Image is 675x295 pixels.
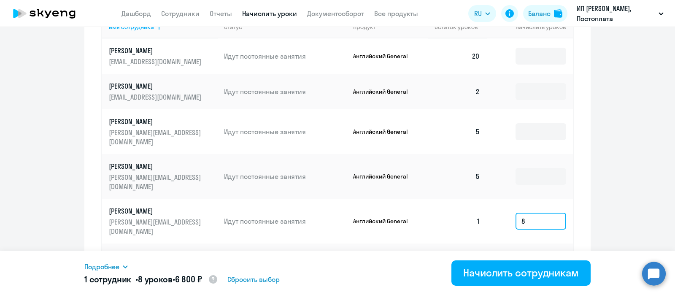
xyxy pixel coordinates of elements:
a: Сотрудники [161,9,200,18]
p: [PERSON_NAME][EMAIL_ADDRESS][DOMAIN_NAME] [109,128,203,146]
a: Начислить уроки [242,9,297,18]
span: Остаток уроков [435,23,478,31]
a: [PERSON_NAME][PERSON_NAME][EMAIL_ADDRESS][DOMAIN_NAME] [109,206,217,236]
p: Идут постоянные занятия [224,87,346,96]
p: Идут постоянные занятия [224,51,346,61]
td: 5 [428,154,487,199]
p: [PERSON_NAME] [109,206,203,216]
button: RU [468,5,496,22]
p: Английский General [353,52,416,60]
p: Английский General [353,88,416,95]
a: Дашборд [121,9,151,18]
img: balance [554,9,562,18]
td: 33 [428,244,487,279]
p: [PERSON_NAME] [109,81,203,91]
div: Имя сотрудника [109,23,154,31]
div: Продукт [353,23,428,31]
a: Отчеты [210,9,232,18]
span: 8 уроков [138,274,173,284]
div: Статус [224,23,346,31]
p: [PERSON_NAME] [109,46,203,55]
div: Остаток уроков [435,23,487,31]
div: Баланс [528,8,551,19]
td: 5 [428,109,487,154]
div: Начислить сотрудникам [463,266,579,279]
p: [EMAIL_ADDRESS][DOMAIN_NAME] [109,92,203,102]
th: Начислить уроков [487,16,573,38]
a: Все продукты [374,9,418,18]
a: [PERSON_NAME][PERSON_NAME][EMAIL_ADDRESS][DOMAIN_NAME] [109,117,217,146]
div: Имя сотрудника [109,23,217,31]
p: Английский General [353,217,416,225]
p: [PERSON_NAME] [109,117,203,126]
span: 6 800 ₽ [175,274,202,284]
p: [PERSON_NAME][EMAIL_ADDRESS][DOMAIN_NAME] [109,217,203,236]
a: [PERSON_NAME][PERSON_NAME][EMAIL_ADDRESS][DOMAIN_NAME] [109,162,217,191]
td: 20 [428,38,487,74]
p: Идут постоянные занятия [224,127,346,136]
p: Идут постоянные занятия [224,217,346,226]
p: ИП [PERSON_NAME], Постоплата [577,3,655,24]
span: Подробнее [84,262,119,272]
p: [PERSON_NAME][EMAIL_ADDRESS][DOMAIN_NAME] [109,173,203,191]
a: [PERSON_NAME][EMAIL_ADDRESS][DOMAIN_NAME] [109,81,217,102]
button: ИП [PERSON_NAME], Постоплата [572,3,668,24]
p: Идут постоянные занятия [224,172,346,181]
span: RU [474,8,482,19]
h5: 1 сотрудник • • [84,273,218,286]
p: Английский General [353,128,416,135]
a: Документооборот [307,9,364,18]
div: Статус [224,23,242,31]
p: [EMAIL_ADDRESS][DOMAIN_NAME] [109,57,203,66]
button: Балансbalance [523,5,567,22]
p: [PERSON_NAME] [109,162,203,171]
td: 2 [428,74,487,109]
span: Сбросить выбор [227,274,280,284]
button: Начислить сотрудникам [451,260,591,286]
p: Английский General [353,173,416,180]
div: Продукт [353,23,376,31]
a: [PERSON_NAME][EMAIL_ADDRESS][DOMAIN_NAME] [109,46,217,66]
td: 1 [428,199,487,244]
